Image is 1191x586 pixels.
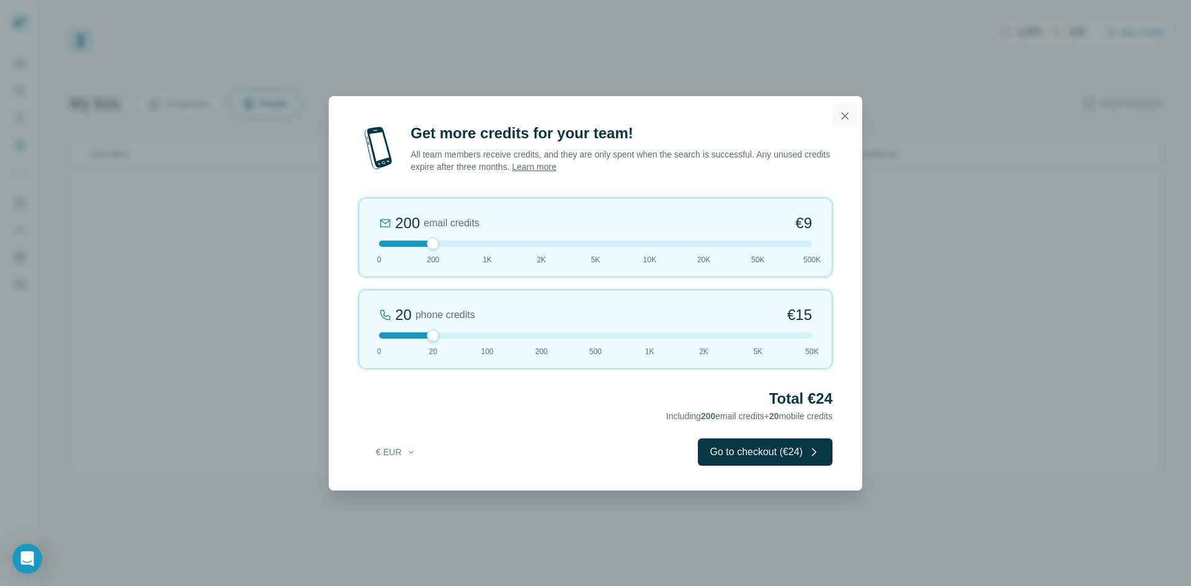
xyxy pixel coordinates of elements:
[427,254,439,265] span: 200
[483,254,492,265] span: 1K
[751,254,764,265] span: 50K
[12,544,42,574] div: Open Intercom Messenger
[753,346,762,357] span: 5K
[481,346,493,357] span: 100
[416,308,475,322] span: phone credits
[787,305,812,325] span: €15
[645,346,654,357] span: 1K
[424,216,480,231] span: email credits
[377,346,381,357] span: 0
[367,441,425,463] button: € EUR
[591,254,600,265] span: 5K
[411,148,832,173] p: All team members receive credits, and they are only spent when the search is successful. Any unus...
[803,254,821,265] span: 500K
[359,123,398,173] img: mobile-phone
[512,162,556,172] a: Learn more
[643,254,656,265] span: 10K
[701,411,715,421] span: 200
[666,411,832,421] span: Including email credits + mobile credits
[359,389,832,409] h2: Total €24
[535,346,548,357] span: 200
[769,411,779,421] span: 20
[429,346,437,357] span: 20
[697,254,710,265] span: 20K
[589,346,602,357] span: 500
[537,254,546,265] span: 2K
[698,438,832,466] button: Go to checkout (€24)
[795,213,812,233] span: €9
[395,305,412,325] div: 20
[805,346,818,357] span: 50K
[699,346,708,357] span: 2K
[395,213,420,233] div: 200
[377,254,381,265] span: 0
